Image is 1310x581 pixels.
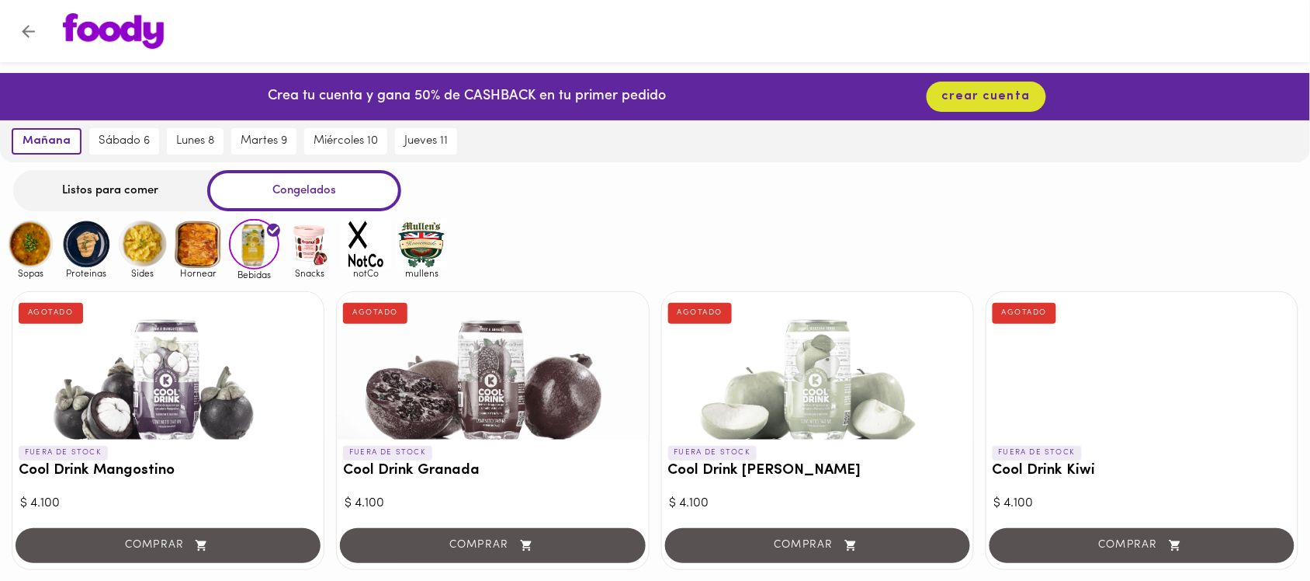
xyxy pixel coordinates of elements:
[397,268,447,278] span: mullens
[397,219,447,270] img: mullens
[19,446,108,460] p: FUERA DE STOCK
[19,463,317,479] h3: Cool Drink Mangostino
[337,292,648,440] div: Cool Drink Granada
[99,134,150,148] span: sábado 6
[343,303,407,323] div: AGOTADO
[229,219,279,270] img: Bebidas
[994,495,1290,513] div: $ 4.100
[942,89,1031,104] span: crear cuenta
[993,303,1057,323] div: AGOTADO
[285,219,335,270] img: Snacks
[285,268,335,278] span: Snacks
[668,446,757,460] p: FUERA DE STOCK
[304,128,387,155] button: miércoles 10
[117,219,168,270] img: Sides
[176,134,214,148] span: lunes 8
[61,268,112,278] span: Proteinas
[63,13,164,49] img: logo.png
[231,128,296,155] button: martes 9
[395,128,457,155] button: jueves 11
[1220,491,1294,565] iframe: Messagebird Livechat Widget
[117,268,168,278] span: Sides
[668,463,967,479] h3: Cool Drink [PERSON_NAME]
[986,292,1298,440] div: Cool Drink Kiwi
[662,292,973,440] div: Cool Drink Manzana Verde
[927,82,1046,112] button: crear cuenta
[341,219,391,270] img: notCo
[89,128,159,155] button: sábado 6
[61,219,112,270] img: Proteinas
[167,128,224,155] button: lunes 8
[5,219,56,270] img: Sopas
[345,495,640,513] div: $ 4.100
[314,134,378,148] span: miércoles 10
[12,292,324,440] div: Cool Drink Mangostino
[341,268,391,278] span: notCo
[173,268,224,278] span: Hornear
[12,128,81,155] button: mañana
[343,446,432,460] p: FUERA DE STOCK
[229,270,279,280] span: Bebidas
[23,134,71,148] span: mañana
[993,463,1291,479] h3: Cool Drink Kiwi
[5,268,56,278] span: Sopas
[268,87,666,107] p: Crea tu cuenta y gana 50% de CASHBACK en tu primer pedido
[9,12,47,50] button: Volver
[343,463,642,479] h3: Cool Drink Granada
[207,170,401,211] div: Congelados
[668,303,733,323] div: AGOTADO
[13,170,207,211] div: Listos para comer
[173,219,224,270] img: Hornear
[993,446,1082,460] p: FUERA DE STOCK
[19,303,83,323] div: AGOTADO
[404,134,448,148] span: jueves 11
[20,495,316,513] div: $ 4.100
[670,495,965,513] div: $ 4.100
[241,134,287,148] span: martes 9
